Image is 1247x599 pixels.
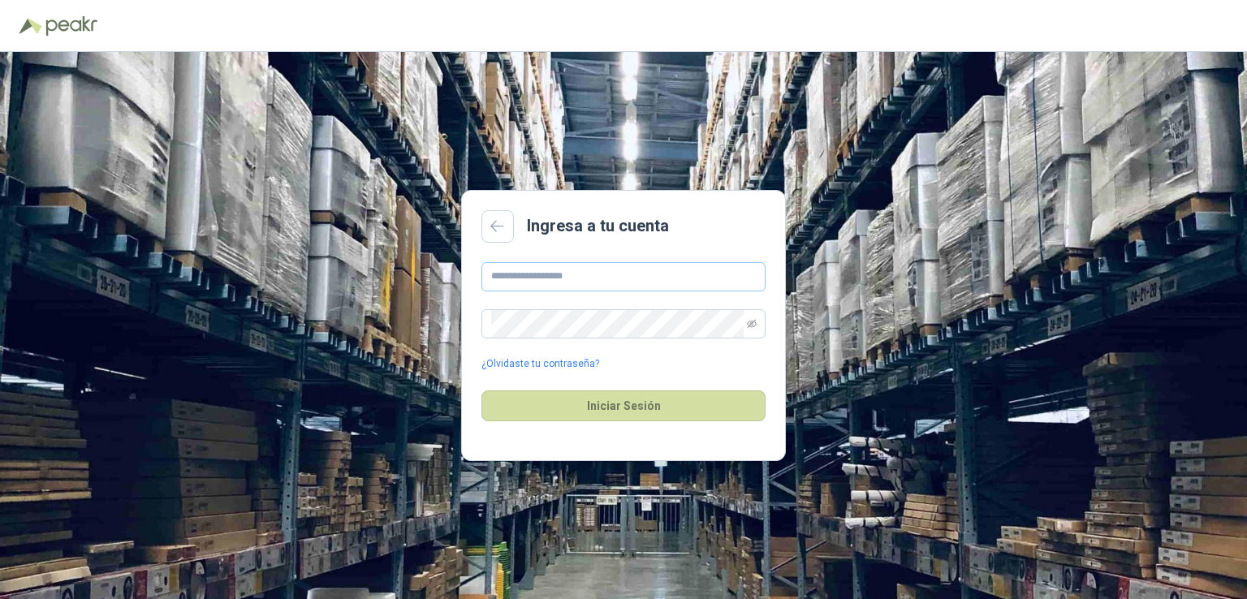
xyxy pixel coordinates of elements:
img: Logo [19,18,42,34]
span: eye-invisible [747,319,757,329]
h2: Ingresa a tu cuenta [527,213,669,239]
a: ¿Olvidaste tu contraseña? [481,356,599,372]
img: Peakr [45,16,97,36]
button: Iniciar Sesión [481,390,766,421]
